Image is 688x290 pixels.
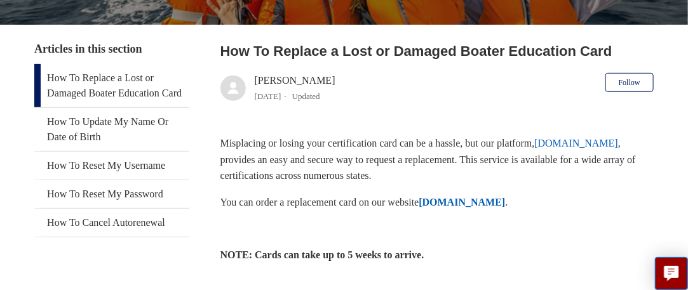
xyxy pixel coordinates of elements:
strong: NOTE: Cards can take up to 5 weeks to arrive. [220,249,424,260]
button: Live chat [655,257,688,290]
time: 04/08/2025, 09:48 [255,91,281,101]
li: Updated [292,91,320,101]
div: [PERSON_NAME] [255,73,335,103]
span: Articles in this section [34,43,142,55]
button: Follow Article [605,73,654,92]
h2: How To Replace a Lost or Damaged Boater Education Card [220,41,654,62]
a: How To Reset My Username [34,152,189,180]
a: How To Cancel Autorenewal [34,209,189,237]
a: How To Reset My Password [34,180,189,208]
span: . [505,197,508,208]
a: [DOMAIN_NAME] [535,138,619,148]
a: [DOMAIN_NAME] [419,197,505,208]
span: You can order a replacement card on our website [220,197,419,208]
p: Misplacing or losing your certification card can be a hassle, but our platform, , provides an eas... [220,135,654,184]
a: How To Update My Name Or Date of Birth [34,108,189,151]
a: How To Replace a Lost or Damaged Boater Education Card [34,64,189,107]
